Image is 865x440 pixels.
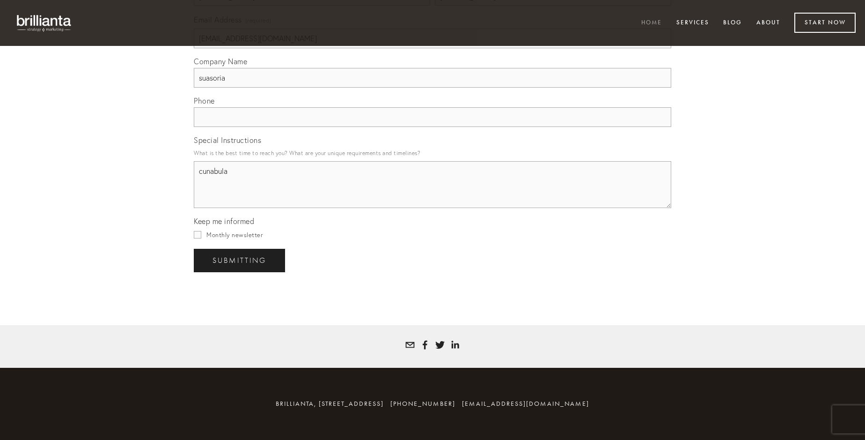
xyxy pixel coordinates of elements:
[194,249,285,272] button: SubmittingSubmitting
[194,216,254,226] span: Keep me informed
[794,13,856,33] a: Start Now
[194,161,671,208] textarea: cunabula
[194,231,201,239] input: Monthly newsletter
[420,340,430,350] a: Tatyana Bolotnikov White
[194,135,261,145] span: Special Instructions
[213,256,266,265] span: Submitting
[206,231,263,239] span: Monthly newsletter
[717,15,748,31] a: Blog
[635,15,668,31] a: Home
[390,400,455,408] span: [PHONE_NUMBER]
[750,15,786,31] a: About
[276,400,384,408] span: brillianta, [STREET_ADDRESS]
[9,9,80,37] img: brillianta - research, strategy, marketing
[194,57,247,66] span: Company Name
[450,340,460,350] a: Tatyana White
[194,147,671,159] p: What is the best time to reach you? What are your unique requirements and timelines?
[435,340,445,350] a: Tatyana White
[194,96,215,105] span: Phone
[670,15,715,31] a: Services
[462,400,589,408] a: [EMAIL_ADDRESS][DOMAIN_NAME]
[405,340,415,350] a: tatyana@brillianta.com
